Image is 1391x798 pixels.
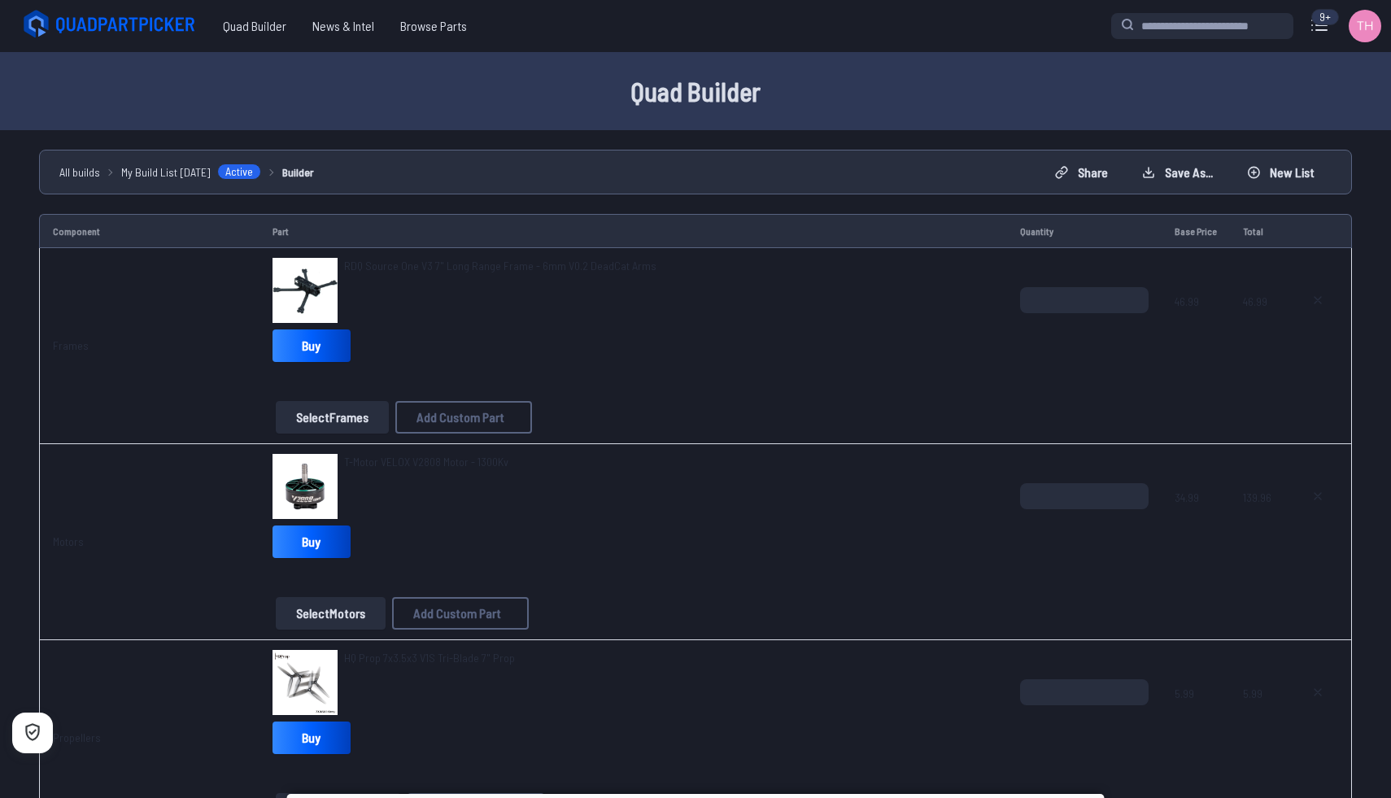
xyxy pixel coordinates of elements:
div: 9+ [1311,9,1339,25]
span: 5.99 [1243,679,1271,757]
a: All builds [59,164,100,181]
a: Browse Parts [387,10,480,42]
button: Save as... [1128,159,1227,185]
td: Base Price [1162,214,1230,248]
a: RDQ Source One V3 7" Long Range Frame - 6mm V0.2 DeadCat Arms [344,258,656,274]
a: SelectMotors [273,597,389,630]
td: Total [1230,214,1284,248]
a: Buy [273,525,351,558]
button: SelectMotors [276,597,386,630]
a: Quad Builder [210,10,299,42]
button: Add Custom Part [395,401,532,434]
span: Add Custom Part [416,411,504,424]
img: image [273,454,338,519]
button: Add Custom Part [392,597,529,630]
span: 46.99 [1243,287,1271,365]
img: image [273,650,338,715]
td: Part [259,214,1007,248]
img: User [1349,10,1381,42]
span: 34.99 [1175,483,1217,561]
a: My Build List [DATE]Active [121,164,261,181]
button: SelectFrames [276,401,389,434]
td: Component [39,214,259,248]
a: Motors [53,534,84,548]
td: Quantity [1007,214,1162,248]
span: Add Custom Part [413,607,501,620]
span: Active [217,164,261,180]
a: Buy [273,329,351,362]
a: HQ Prop 7x3.5x3 V1S Tri-Blade 7" Prop [344,650,515,666]
span: 46.99 [1175,287,1217,365]
a: Buy [273,722,351,754]
a: Propellers [53,730,101,744]
h1: Quad Builder [175,72,1216,111]
a: SelectFrames [273,401,392,434]
button: Share [1041,159,1122,185]
a: T-Motor VELOX V2808 Motor - 1300Kv [344,454,508,470]
span: RDQ Source One V3 7" Long Range Frame - 6mm V0.2 DeadCat Arms [344,259,656,273]
span: HQ Prop 7x3.5x3 V1S Tri-Blade 7" Prop [344,651,515,665]
a: Builder [282,164,314,181]
span: My Build List [DATE] [121,164,211,181]
span: 139.96 [1243,483,1271,561]
a: News & Intel [299,10,387,42]
a: Frames [53,338,89,352]
span: T-Motor VELOX V2808 Motor - 1300Kv [344,455,508,469]
img: image [273,258,338,323]
span: 5.99 [1175,679,1217,757]
button: New List [1233,159,1328,185]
